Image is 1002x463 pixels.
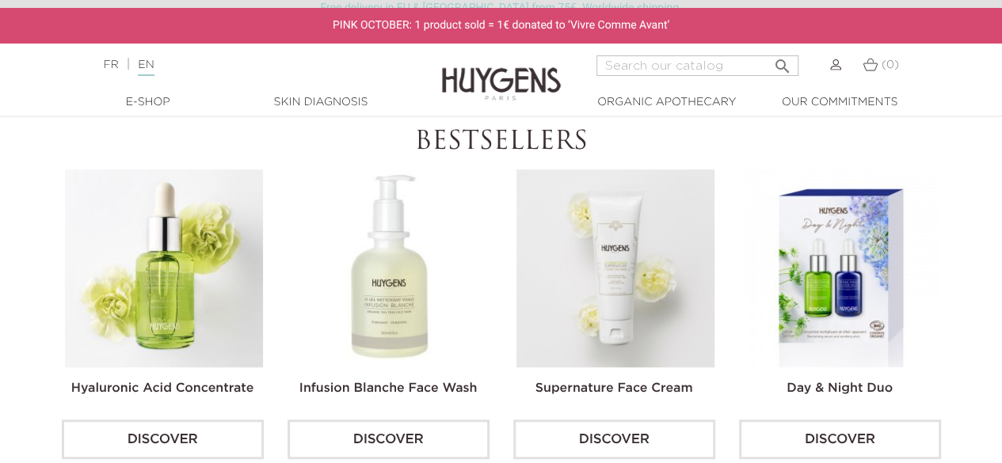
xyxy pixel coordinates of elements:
[65,169,263,367] img: Hyaluronic Acid Concentrate
[760,94,919,111] a: Our commitments
[535,382,693,395] a: Supernature Face Cream
[773,52,792,71] i: 
[442,42,561,103] img: Huygens
[291,169,489,367] img: Infusion Blanche Face Wash
[742,169,940,367] img: Day & Night Duo
[768,51,797,72] button: 
[513,419,715,459] a: Discover
[69,94,227,111] a: E-Shop
[62,127,941,157] h2: Bestsellers
[882,59,899,70] span: (0)
[62,419,264,459] a: Discover
[138,59,154,76] a: EN
[288,419,490,459] a: Discover
[787,382,893,395] a: Day & Night Duo
[516,169,714,367] img: Supernature Face Cream
[299,382,478,395] a: Infusion Blanche Face Wash
[71,382,254,395] a: Hyaluronic Acid Concentrate
[242,94,400,111] a: Skin Diagnosis
[596,55,798,76] input: Search
[95,55,406,74] div: |
[588,94,746,111] a: Organic Apothecary
[739,419,941,459] a: Discover
[103,59,118,70] a: FR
